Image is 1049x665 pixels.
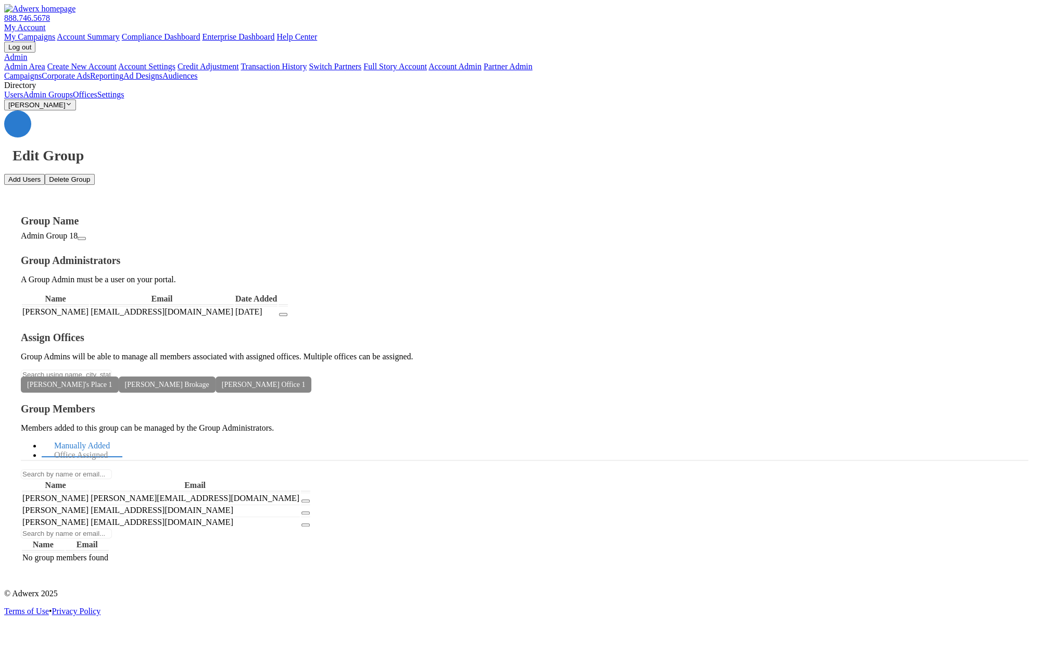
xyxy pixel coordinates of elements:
a: Admin Groups [23,90,73,99]
a: Admin Area [4,62,45,71]
a: Campaigns [4,71,42,80]
button: [PERSON_NAME] [4,99,76,110]
span: Date Added [235,294,277,303]
button: Add Users [4,174,45,185]
a: Corporate Ads [42,71,90,80]
h4: Group Members [21,403,1028,415]
h4: Assign Offices [21,332,1028,344]
span: [PERSON_NAME] Office 1 [216,377,312,393]
a: Transaction History [241,62,307,71]
td: [PERSON_NAME][EMAIL_ADDRESS][DOMAIN_NAME] [90,493,300,504]
a: Ad Designs [123,71,162,80]
span: [PERSON_NAME] [22,506,89,515]
a: Switch Partners [309,62,361,71]
span: [PERSON_NAME] Brokage [119,377,216,393]
a: 888.746.5678 [4,14,50,22]
img: Adwerx [4,4,75,14]
a: Reporting [90,71,123,80]
button: Remove Member [301,499,310,503]
a: Create New Account [47,62,117,71]
a: Account Settings [118,62,175,71]
p: A Group Admin must be a user on your portal. [21,275,1028,284]
h1: Edit Group [12,147,1045,164]
h4: Group Name [21,215,1028,227]
a: Settings [97,90,124,99]
span: Name [45,294,66,303]
a: Help Center [276,32,317,41]
span: [PERSON_NAME] [22,518,89,526]
a: Full Story Account [363,62,427,71]
a: Compliance Dashboard [122,32,200,41]
p: Group Admins will be able to manage all members associated with assigned offices. Multiple office... [21,352,1028,361]
span: [PERSON_NAME] [8,101,66,109]
span: Email [151,294,173,303]
a: Office Assigned [42,444,120,467]
td: [DATE] [235,306,277,317]
a: Audiences [162,71,198,80]
h4: Group Administrators [21,255,1028,267]
button: Remove Administrator [279,313,287,316]
button: Remove Member [301,523,310,526]
span: [PERSON_NAME] [22,494,89,503]
a: Admin [4,53,27,61]
input: Log out [4,42,35,53]
p: Members added to this group can be managed by the Group Administrators. [21,423,1028,433]
a: Credit Adjustment [178,62,239,71]
a: Users [4,90,23,99]
input: Search by name or email... [21,529,112,538]
td: [EMAIL_ADDRESS][DOMAIN_NAME] [90,505,300,516]
a: Manually Added [42,435,122,457]
a: My Campaigns [4,32,55,41]
span: Email [77,540,98,549]
input: Search using name, city, state, or address to filter office list [21,370,112,380]
span: [PERSON_NAME] [22,307,89,316]
span: [PERSON_NAME]'s Place 1 [21,377,119,393]
a: Privacy Policy [52,607,101,616]
button: Delete Group [45,174,94,185]
div: Directory [4,81,1045,90]
a: Account Admin [428,62,482,71]
td: No group members found [22,552,109,563]
td: [EMAIL_ADDRESS][DOMAIN_NAME] [90,517,300,528]
button: Remove Member [301,511,310,515]
a: Terms of Use [4,607,49,616]
td: [EMAIL_ADDRESS][DOMAIN_NAME] [90,306,234,317]
input: Search by name or email... [21,469,112,479]
span: Email [184,481,206,490]
a: Offices [73,90,97,99]
a: Account Summary [57,32,119,41]
div: • [4,607,1045,616]
span: Name [33,540,54,549]
a: Partner Admin [484,62,533,71]
span: Name [45,481,66,490]
p: © Adwerx 2025 [4,589,1045,598]
span: Admin Group 18 [21,231,78,240]
a: My Account [4,23,46,32]
a: Enterprise Dashboard [202,32,274,41]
